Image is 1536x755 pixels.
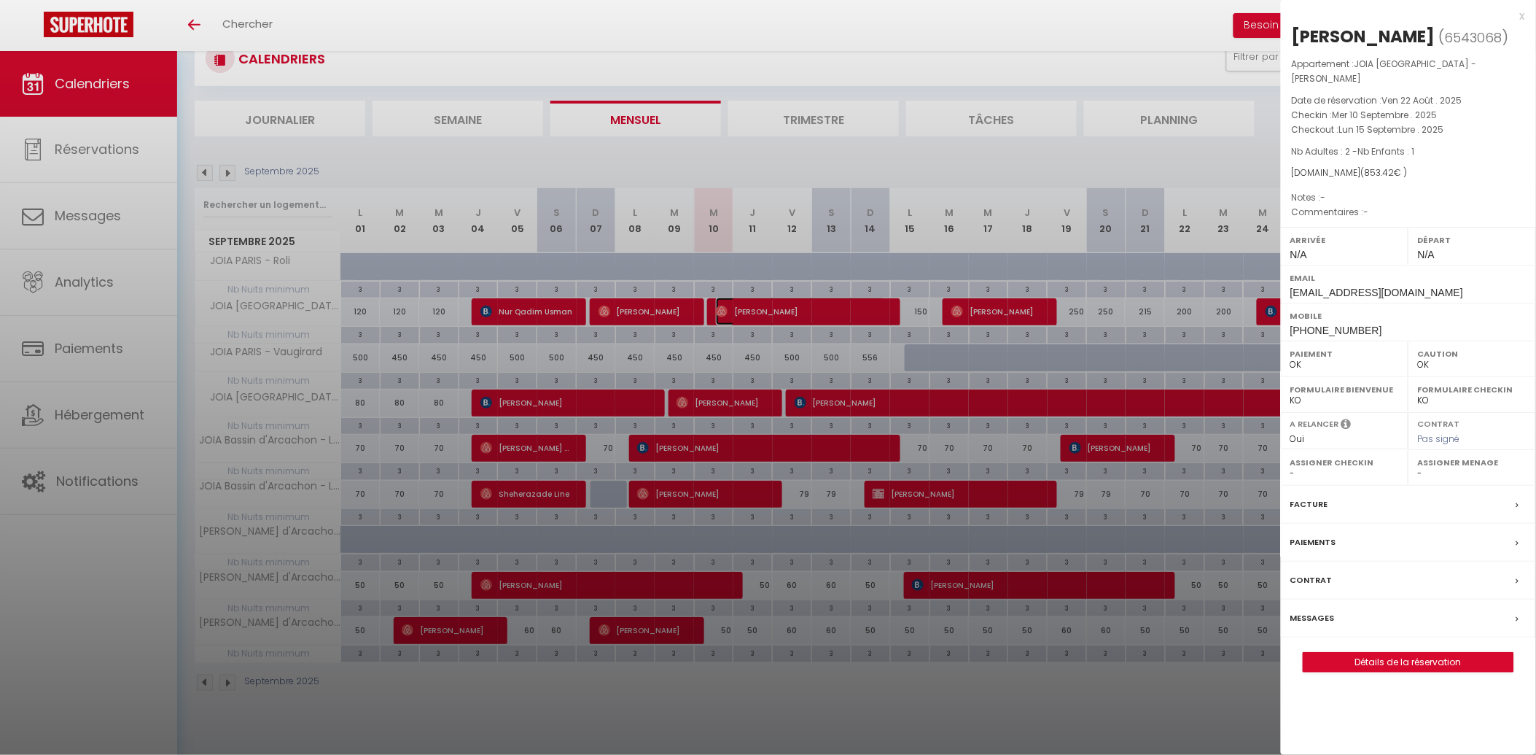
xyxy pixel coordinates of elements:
div: [DOMAIN_NAME] [1292,166,1525,180]
i: Sélectionner OUI si vous souhaiter envoyer les séquences de messages post-checkout [1341,418,1352,434]
p: Checkin : [1292,108,1525,123]
span: 853.42 [1365,166,1395,179]
a: Détails de la réservation [1303,653,1513,672]
div: [PERSON_NAME] [1292,25,1435,48]
label: Assigner Checkin [1290,455,1399,470]
span: JOIA [GEOGRAPHIC_DATA] - [PERSON_NAME] [1292,58,1477,85]
p: Checkout : [1292,123,1525,137]
span: Pas signé [1418,433,1460,445]
label: Formulaire Bienvenue [1290,382,1399,397]
span: ( € ) [1361,166,1408,179]
label: Facture [1290,497,1328,512]
div: x [1281,7,1525,25]
button: Détails de la réservation [1303,652,1514,673]
button: Ouvrir le widget de chat LiveChat [12,6,55,50]
span: N/A [1290,249,1307,260]
span: N/A [1418,249,1435,260]
span: [EMAIL_ADDRESS][DOMAIN_NAME] [1290,287,1463,298]
span: - [1321,191,1326,204]
label: A relancer [1290,418,1339,430]
span: ( ) [1439,27,1509,47]
label: Mobile [1290,309,1527,323]
span: 6543068 [1445,28,1502,47]
label: Assigner Menage [1418,455,1527,470]
span: [PHONE_NUMBER] [1290,325,1382,336]
span: - [1364,206,1369,218]
label: Paiements [1290,535,1336,550]
label: Départ [1418,233,1527,247]
span: Nb Enfants : 1 [1358,145,1415,158]
span: Ven 22 Août . 2025 [1382,94,1462,107]
p: Date de réservation : [1292,93,1525,108]
span: Mer 10 Septembre . 2025 [1333,109,1438,121]
span: Nb Adultes : 2 - [1292,145,1415,158]
label: Caution [1418,346,1527,361]
p: Commentaires : [1292,205,1525,220]
label: Email [1290,271,1527,285]
label: Messages [1290,611,1335,626]
p: Notes : [1292,190,1525,205]
label: Arrivée [1290,233,1399,247]
label: Paiement [1290,346,1399,361]
label: Formulaire Checkin [1418,382,1527,397]
p: Appartement : [1292,57,1525,86]
label: Contrat [1290,573,1333,588]
label: Contrat [1418,418,1460,427]
span: Lun 15 Septembre . 2025 [1339,123,1444,136]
